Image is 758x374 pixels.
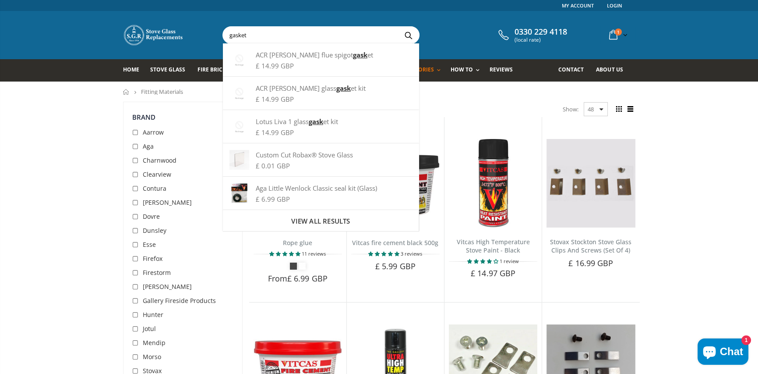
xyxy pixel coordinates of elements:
[457,238,530,254] a: Vitcas High Temperature Stove Paint - Black
[401,250,422,257] span: 3 reviews
[302,250,326,257] span: 11 reviews
[309,117,323,126] strong: gask
[515,37,567,43] span: (local rate)
[256,128,294,137] span: £ 14.99 GBP
[141,88,183,96] span: Fitting Materials
[143,268,171,277] span: Firestorm
[496,27,567,43] a: 0330 229 4118 (local rate)
[500,258,519,264] span: 1 review
[143,170,171,178] span: Clearview
[614,104,624,114] span: Grid view
[123,89,130,95] a: Home
[626,104,635,114] span: List view
[558,66,584,73] span: Contact
[695,338,751,367] inbox-online-store-chat: Shopify online store chat
[398,59,444,82] a: Accessories
[143,156,176,164] span: Charnwood
[467,258,500,264] span: 4.00 stars
[287,273,328,284] span: £ 6.99 GBP
[606,26,629,43] a: 1
[336,84,351,93] strong: gask
[143,296,216,305] span: Gallery Fireside Products
[368,250,401,257] span: 5.00 stars
[143,324,156,333] span: Jotul
[150,66,185,73] span: Stove Glass
[143,310,163,319] span: Hunter
[449,139,537,228] img: Vitcas black stove paint
[256,95,294,103] span: £ 14.99 GBP
[143,142,154,150] span: Aga
[558,59,590,82] a: Contact
[123,66,139,73] span: Home
[143,184,166,192] span: Contura
[143,240,156,249] span: Esse
[596,59,629,82] a: About us
[132,113,156,121] span: Brand
[268,273,327,284] span: From
[143,282,192,291] span: [PERSON_NAME]
[143,198,192,207] span: [PERSON_NAME]
[197,66,229,73] span: Fire Bricks
[283,239,312,247] a: Rope glue
[143,353,161,361] span: Morso
[150,59,192,82] a: Stove Glass
[490,59,519,82] a: Reviews
[490,66,513,73] span: Reviews
[375,261,416,271] span: £ 5.99 GBP
[451,59,484,82] a: How To
[143,338,166,347] span: Mendip
[223,27,517,43] input: Search your stove brand...
[269,250,302,257] span: 4.82 stars
[229,183,412,193] div: Aga Little Wenlock Classic seal kit (Glass)
[568,258,613,268] span: £ 16.99 GBP
[123,59,146,82] a: Home
[353,50,367,59] strong: gask
[256,195,290,203] span: £ 6.99 GBP
[398,27,418,43] button: Search
[451,66,473,73] span: How To
[229,83,412,93] div: ACR [PERSON_NAME] glass et kit
[229,50,412,60] div: ACR [PERSON_NAME] flue spigot et
[291,217,350,225] span: View all results
[229,117,412,126] div: Lotus Liva 1 glass et kit
[143,128,164,136] span: Aarrow
[123,24,184,46] img: Stove Glass Replacement
[596,66,623,73] span: About us
[143,212,160,221] span: Dovre
[143,254,162,263] span: Firefox
[197,59,236,82] a: Fire Bricks
[256,161,290,170] span: £ 0.01 GBP
[515,27,567,37] span: 0330 229 4118
[256,61,294,70] span: £ 14.99 GBP
[615,28,622,36] span: 1
[546,139,635,228] img: Set of 4 Stovax Stockton glass clips with screws
[352,239,438,247] a: Vitcas fire cement black 500g
[143,226,166,235] span: Dunsley
[550,238,631,254] a: Stovax Stockton Stove Glass Clips And Screws (Set Of 4)
[471,268,515,278] span: £ 14.97 GBP
[563,102,578,116] span: Show:
[229,150,412,160] div: Custom Cut Robax® Stove Glass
